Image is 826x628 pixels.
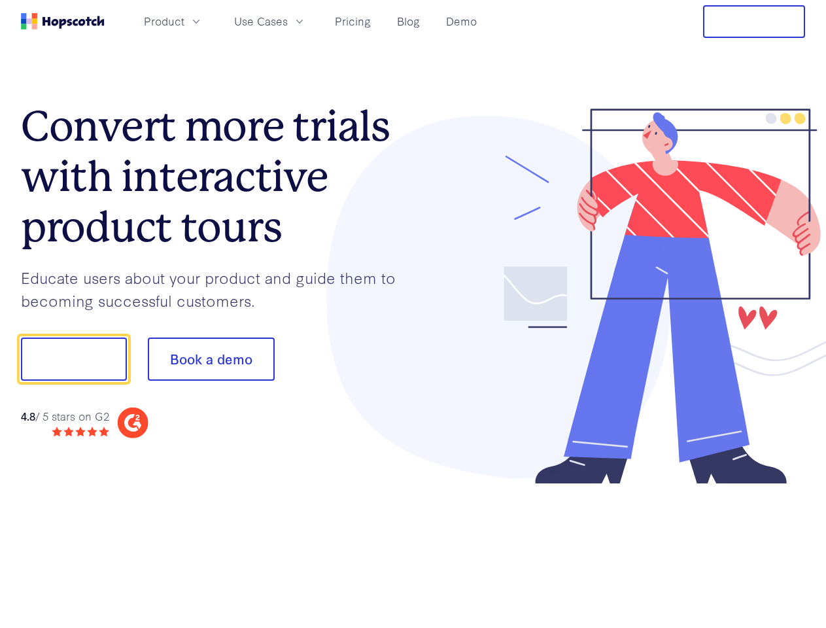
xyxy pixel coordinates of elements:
span: Use Cases [234,13,288,29]
div: / 5 stars on G2 [21,408,109,425]
p: Educate users about your product and guide them to becoming successful customers. [21,266,413,311]
a: Pricing [330,10,376,32]
button: Show me! [21,338,127,381]
button: Product [136,10,211,32]
h1: Convert more trials with interactive product tours [21,101,413,252]
strong: 4.8 [21,408,35,423]
button: Book a demo [148,338,275,381]
a: Demo [441,10,482,32]
a: Home [21,13,105,29]
a: Blog [392,10,425,32]
button: Free Trial [703,5,805,38]
button: Use Cases [226,10,314,32]
span: Product [144,13,184,29]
